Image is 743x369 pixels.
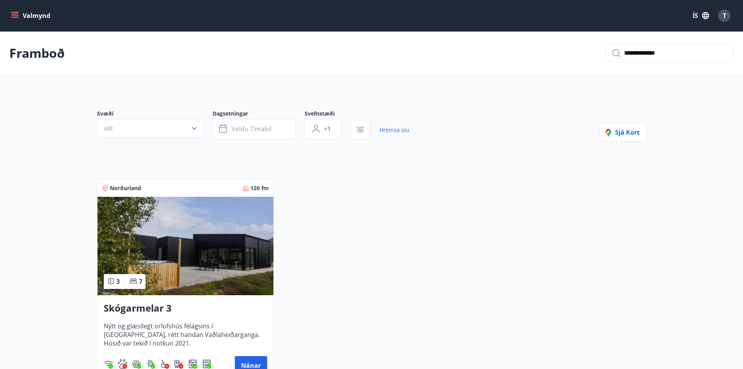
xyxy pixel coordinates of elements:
div: Gasgrill [146,359,155,369]
span: 3 [116,277,120,286]
div: Hleðslustöð fyrir rafbíla [174,359,183,369]
button: +1 [305,119,341,139]
div: Heitur pottur [132,359,141,369]
img: Dl16BY4EX9PAW649lg1C3oBuIaAsR6QVDQBO2cTm.svg [188,359,197,369]
span: Norðurland [110,184,141,192]
button: menu [9,9,53,23]
button: Allt [97,119,203,138]
button: Sjá kort [599,123,646,142]
div: Þvottavél [188,359,197,369]
button: Veldu tímabil [213,119,295,139]
span: Dagsetningar [213,110,305,119]
img: pxcaIm5dSOV3FS4whs1soiYWTwFQvksT25a9J10C.svg [118,359,127,369]
div: Uppþvottavél [202,359,211,369]
span: Allt [104,124,113,133]
span: Svefnstæði [305,110,351,119]
span: +1 [324,125,331,133]
img: 7hj2GulIrg6h11dFIpsIzg8Ak2vZaScVwTihwv8g.svg [202,359,211,369]
span: Veldu tímabil [232,125,271,133]
div: Aðgengi fyrir hjólastól [160,359,169,369]
img: HJRyFFsYp6qjeUYhR4dAD8CaCEsnIFYZ05miwXoh.svg [104,359,113,369]
img: 8IYIKVZQyRlUC6HQIIUSdjpPGRncJsz2RzLgWvp4.svg [160,359,169,369]
span: Nýtt og glæsilegt orlofshús félagsins í [GEOGRAPHIC_DATA], rétt handan Vaðlaheiðarganga. Húsið va... [104,322,267,348]
div: Þráðlaust net [104,359,113,369]
img: Paella dish [98,197,273,295]
img: h89QDIuHlAdpqTriuIvuEWkTH976fOgBEOOeu1mi.svg [132,359,141,369]
div: Gæludýr [118,359,127,369]
span: 7 [139,277,142,286]
span: 120 fm [250,184,269,192]
a: Hreinsa síu [379,121,409,139]
p: Framboð [9,45,65,62]
img: ZXjrS3QKesehq6nQAPjaRuRTI364z8ohTALB4wBr.svg [146,359,155,369]
img: nH7E6Gw2rvWFb8XaSdRp44dhkQaj4PJkOoRYItBQ.svg [174,359,183,369]
button: T [715,6,734,25]
span: Sjá kort [606,128,640,137]
button: ÍS [688,9,713,23]
span: T [723,11,726,20]
span: Svæði [97,110,213,119]
h3: Skógarmelar 3 [104,301,267,316]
